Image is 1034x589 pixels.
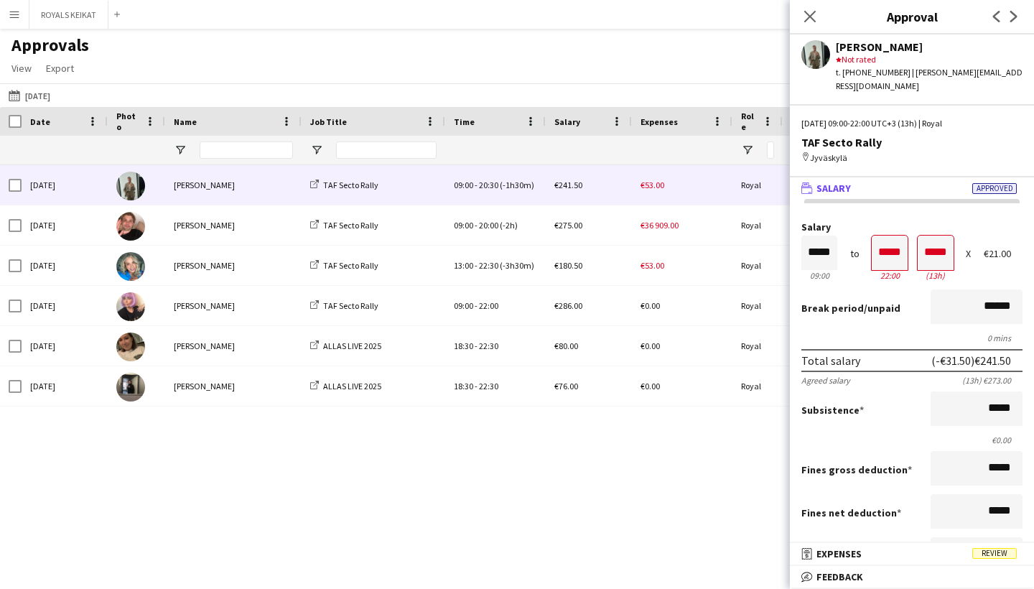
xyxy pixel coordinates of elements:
img: Maisa Tamminen [116,333,145,361]
span: 13:00 [454,260,473,271]
img: Sakari Jylhä [116,373,145,402]
a: TAF Secto Rally [310,220,378,231]
div: X [966,249,971,259]
a: Export [40,59,80,78]
button: [DATE] [6,87,53,104]
span: 18:30 [454,381,473,391]
div: t. [PHONE_NUMBER] | [PERSON_NAME][EMAIL_ADDRESS][DOMAIN_NAME] [836,66,1023,92]
span: Expenses [641,116,678,127]
span: 09:00 [454,220,473,231]
img: Johanna Hytönen [116,292,145,321]
span: - [475,381,478,391]
span: €0.00 [641,300,660,311]
a: View [6,59,37,78]
div: Allas sea pool [783,326,926,366]
mat-expansion-panel-header: Feedback [790,566,1034,588]
label: Salary [801,222,1023,233]
span: 22:30 [479,381,498,391]
div: [DATE] 09:00-22:00 UTC+3 (13h) | Royal [801,117,1023,130]
div: [DATE] [22,326,108,366]
div: Jyväskylä [783,246,926,285]
span: €286.00 [554,300,582,311]
div: Royal [732,326,783,366]
a: TAF Secto Rally [310,180,378,190]
div: [DATE] [22,366,108,406]
span: TAF Secto Rally [323,180,378,190]
div: [PERSON_NAME] [165,286,302,325]
img: Felix Hellner [116,212,145,241]
div: Royal [732,366,783,406]
input: Role Filter Input [767,142,774,159]
div: Jyväskylä [801,152,1023,164]
span: Date [30,116,50,127]
div: Royal [732,246,783,285]
label: Fines net deduction [801,506,901,519]
span: 09:00 [454,180,473,190]
span: Role [741,111,757,132]
h3: Approval [790,7,1034,26]
span: - [475,220,478,231]
label: Subsistence [801,404,864,417]
div: [DATE] [22,165,108,205]
div: Royal [732,286,783,325]
label: Fines gross deduction [801,463,912,476]
span: TAF Secto Rally [323,260,378,271]
div: 09:00 [801,270,837,281]
span: €80.00 [554,340,578,351]
span: €53.00 [641,260,664,271]
span: 22:30 [479,260,498,271]
span: Name [174,116,197,127]
span: 20:30 [479,180,498,190]
label: /unpaid [801,302,900,315]
div: [DATE] [22,286,108,325]
span: Break period [801,302,864,315]
div: to [850,249,860,259]
span: Salary [816,182,851,195]
span: €0.00 [641,381,660,391]
div: [DATE] [22,205,108,245]
div: [PERSON_NAME] [165,326,302,366]
span: Salary [554,116,580,127]
span: €0.00 [641,340,660,351]
span: €53.00 [641,180,664,190]
div: (13h) €273.00 [962,375,1023,386]
a: TAF Secto Rally [310,300,378,311]
span: - [475,340,478,351]
a: TAF Secto Rally [310,260,378,271]
img: Emil Peltonen [116,172,145,200]
div: Not rated [836,53,1023,66]
div: €21.00 [984,249,1023,259]
span: ALLAS LIVE 2025 [323,381,381,391]
span: Time [454,116,475,127]
span: Job Title [310,116,347,127]
span: View [11,62,32,75]
a: ALLAS LIVE 2025 [310,381,381,391]
span: - [475,180,478,190]
div: [PERSON_NAME] [165,246,302,285]
span: (-3h30m) [500,260,534,271]
div: Royal [732,165,783,205]
div: Total salary [801,353,860,368]
div: Allas sea pool [783,366,926,406]
span: - [475,300,478,311]
mat-expansion-panel-header: SalaryApproved [790,177,1034,199]
a: ALLAS LIVE 2025 [310,340,381,351]
span: €275.00 [554,220,582,231]
span: €76.00 [554,381,578,391]
span: €36 909.00 [641,220,679,231]
button: Open Filter Menu [310,144,323,157]
span: (-1h30m) [500,180,534,190]
div: [PERSON_NAME] [836,40,1023,53]
span: €180.50 [554,260,582,271]
div: €0.00 [801,435,1023,445]
div: [DATE] [22,246,108,285]
span: 20:00 [479,220,498,231]
img: Anni Konttinen [116,252,145,281]
div: Jyväskylä [783,165,926,205]
div: Jyväskylä [783,205,926,245]
div: Agreed salary [801,375,850,386]
button: ROYALS KEIKAT [29,1,108,29]
input: Name Filter Input [200,142,293,159]
span: Expenses [816,547,862,560]
div: [PERSON_NAME] [165,205,302,245]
